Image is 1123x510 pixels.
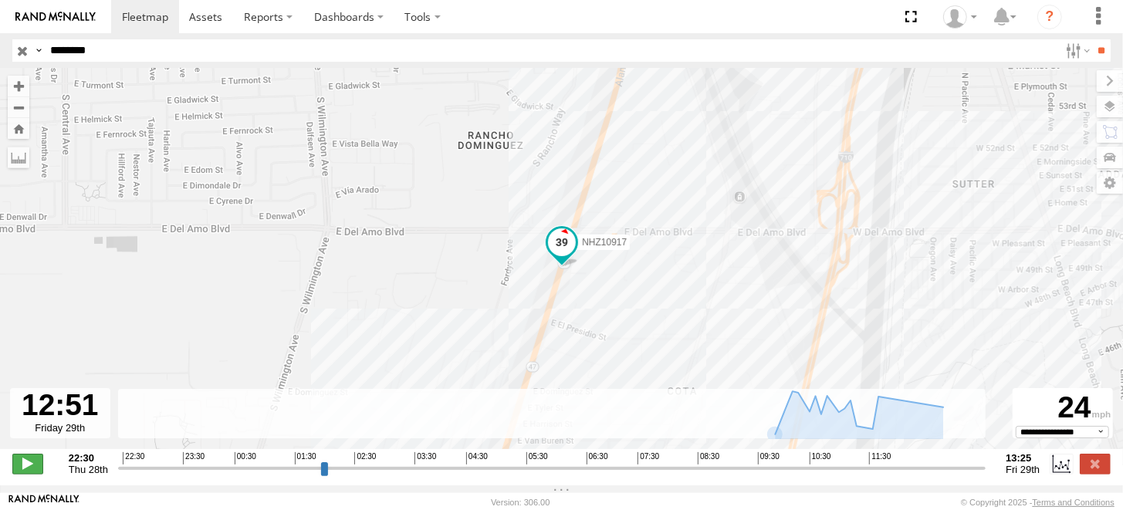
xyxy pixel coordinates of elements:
span: 03:30 [414,452,436,464]
strong: 13:25 [1006,452,1040,464]
span: 06:30 [587,452,608,464]
div: 24 [1015,390,1111,426]
a: Visit our Website [8,495,79,510]
button: Zoom Home [8,118,29,139]
span: Thu 28th Aug 2025 [69,464,108,475]
label: Map Settings [1097,172,1123,194]
button: Zoom in [8,76,29,96]
label: Search Filter Options [1060,39,1093,62]
span: 01:30 [295,452,316,464]
span: 09:30 [758,452,780,464]
span: 02:30 [354,452,376,464]
span: NHZ10917 [582,237,627,248]
div: Zulema McIntosch [938,5,983,29]
a: Terms and Conditions [1033,498,1115,507]
span: 07:30 [638,452,659,464]
span: 05:30 [526,452,548,464]
button: Zoom out [8,96,29,118]
span: 00:30 [235,452,256,464]
span: 11:30 [869,452,891,464]
span: 10:30 [810,452,831,464]
label: Measure [8,147,29,168]
span: 23:30 [183,452,205,464]
strong: 22:30 [69,452,108,464]
span: 08:30 [698,452,719,464]
div: © Copyright 2025 - [961,498,1115,507]
span: 04:30 [466,452,488,464]
label: Play/Stop [12,454,43,474]
i: ? [1037,5,1062,29]
span: 22:30 [123,452,144,464]
label: Close [1080,454,1111,474]
img: rand-logo.svg [15,12,96,22]
label: Search Query [32,39,45,62]
div: Version: 306.00 [491,498,550,507]
span: Fri 29th Aug 2025 [1006,464,1040,475]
